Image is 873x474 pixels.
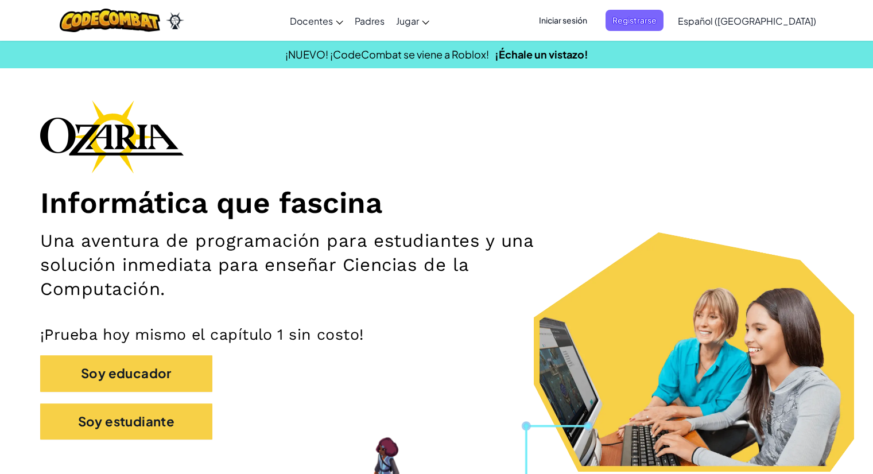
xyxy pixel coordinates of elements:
span: Docentes [290,15,333,27]
button: Soy educador [40,355,212,391]
a: Padres [349,5,390,36]
a: Jugar [390,5,435,36]
a: Español ([GEOGRAPHIC_DATA]) [672,5,822,36]
img: CodeCombat logo [60,9,160,32]
span: Español ([GEOGRAPHIC_DATA]) [678,15,816,27]
h1: Informática que fascina [40,185,833,220]
a: ¡Échale un vistazo! [495,48,588,61]
p: ¡Prueba hoy mismo el capítulo 1 sin costo! [40,325,833,344]
button: Soy estudiante [40,403,212,440]
img: Ozaria [166,12,184,29]
button: Iniciar sesión [532,10,594,31]
button: Registrarse [606,10,664,31]
span: ¡NUEVO! ¡CodeCombat se viene a Roblox! [285,48,489,61]
h2: Una aventura de programación para estudiantes y una solución inmediata para enseñar Ciencias de l... [40,229,571,302]
a: Docentes [284,5,349,36]
span: Jugar [396,15,419,27]
img: Ozaria branding logo [40,100,184,173]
